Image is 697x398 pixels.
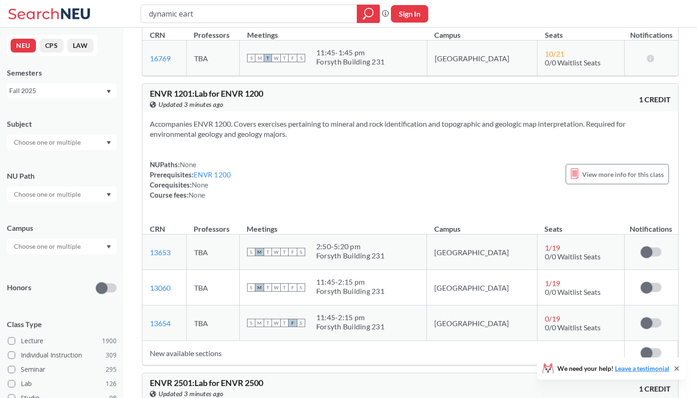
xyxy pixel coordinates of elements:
span: View more info for this class [582,169,664,180]
span: F [289,283,297,292]
span: 1 CREDIT [639,94,671,105]
th: Professors [186,215,239,234]
th: Notifications [625,21,678,41]
td: [GEOGRAPHIC_DATA] [427,234,537,270]
span: 10 / 21 [545,49,564,58]
span: W [272,54,280,62]
div: 2:50 - 5:20 pm [316,242,384,251]
div: Forsyth Building 231 [316,251,384,260]
span: F [289,319,297,327]
span: None [180,160,196,169]
a: ENVR 1200 [194,170,231,179]
span: None [192,181,208,189]
div: 11:45 - 2:15 pm [316,313,384,322]
span: W [272,319,280,327]
th: Seats [537,215,624,234]
td: [GEOGRAPHIC_DATA] [427,305,537,341]
td: TBA [186,305,239,341]
input: Choose one or multiple [9,189,87,200]
span: T [280,54,289,62]
div: CRN [150,224,165,234]
div: Fall 2025Dropdown arrow [7,83,117,98]
div: Semesters [7,68,117,78]
div: Dropdown arrow [7,239,117,254]
span: S [247,319,255,327]
span: T [280,319,289,327]
span: S [297,283,305,292]
section: Accompanies ENVR 1200. Covers exercises pertaining to mineral and rock identification and topogra... [150,119,671,139]
span: S [297,54,305,62]
input: Class, professor, course number, "phrase" [148,6,350,22]
span: We need your help! [557,365,669,372]
span: M [255,319,264,327]
td: TBA [186,41,239,76]
span: M [255,54,264,62]
span: 1900 [102,336,117,346]
span: T [264,248,272,256]
span: S [247,54,255,62]
th: Meetings [239,215,427,234]
div: Fall 2025 [9,86,106,96]
a: 13060 [150,283,171,292]
span: T [280,248,289,256]
th: Seats [538,21,625,41]
button: LAW [67,39,94,53]
div: Campus [7,223,117,233]
div: magnifying glass [357,5,380,23]
span: Updated 3 minutes ago [159,99,224,110]
th: Notifications [624,215,678,234]
span: M [255,248,264,256]
td: [GEOGRAPHIC_DATA] [427,270,537,305]
svg: Dropdown arrow [106,90,111,94]
button: NEU [11,39,36,53]
a: 13653 [150,248,171,257]
div: Subject [7,119,117,129]
div: 11:45 - 2:15 pm [316,277,384,287]
span: Class Type [7,319,117,329]
td: [GEOGRAPHIC_DATA] [427,41,537,76]
input: Choose one or multiple [9,137,87,148]
span: 0/0 Waitlist Seats [545,323,601,332]
div: NU Path [7,171,117,181]
span: 1 CREDIT [639,384,671,394]
button: Sign In [391,5,428,23]
span: 0/0 Waitlist Seats [545,252,601,261]
div: Forsyth Building 231 [316,322,384,331]
p: Honors [7,282,31,293]
span: 0 / 19 [545,314,560,323]
span: S [247,248,255,256]
span: 1 / 19 [545,279,560,287]
span: F [289,248,297,256]
button: CPS [40,39,64,53]
span: S [247,283,255,292]
div: Dropdown arrow [7,135,117,150]
div: 11:45 - 1:45 pm [316,48,384,57]
div: Dropdown arrow [7,187,117,202]
th: Meetings [240,21,427,41]
label: Individual Instruction [8,349,117,361]
span: T [264,54,272,62]
span: 0/0 Waitlist Seats [545,287,601,296]
span: M [255,283,264,292]
a: 16769 [150,54,171,63]
span: ENVR 1201 : Lab for ENVR 1200 [150,88,263,99]
span: S [297,248,305,256]
span: T [264,283,272,292]
input: Choose one or multiple [9,241,87,252]
th: Campus [427,215,537,234]
span: 1 / 19 [545,243,560,252]
span: S [297,319,305,327]
span: 0/0 Waitlist Seats [545,58,601,67]
span: T [264,319,272,327]
td: TBA [186,270,239,305]
th: Professors [186,21,239,41]
label: Lecture [8,335,117,347]
svg: Dropdown arrow [106,193,111,197]
a: 13654 [150,319,171,328]
div: NUPaths: Prerequisites: Corequisites: Course fees: [150,159,231,200]
span: F [289,54,297,62]
span: 295 [106,364,117,375]
td: New available sections [142,341,624,365]
div: Forsyth Building 231 [316,287,384,296]
label: Seminar [8,363,117,375]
